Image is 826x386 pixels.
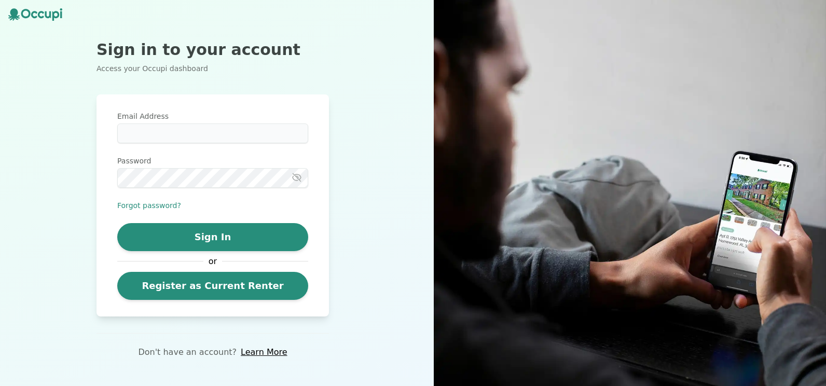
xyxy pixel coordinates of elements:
a: Register as Current Renter [117,272,308,300]
a: Learn More [241,346,287,359]
p: Don't have an account? [138,346,237,359]
button: Forgot password? [117,200,181,211]
label: Email Address [117,111,308,121]
p: Access your Occupi dashboard [97,63,329,74]
h2: Sign in to your account [97,40,329,59]
button: Sign In [117,223,308,251]
label: Password [117,156,308,166]
span: or [203,255,222,268]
